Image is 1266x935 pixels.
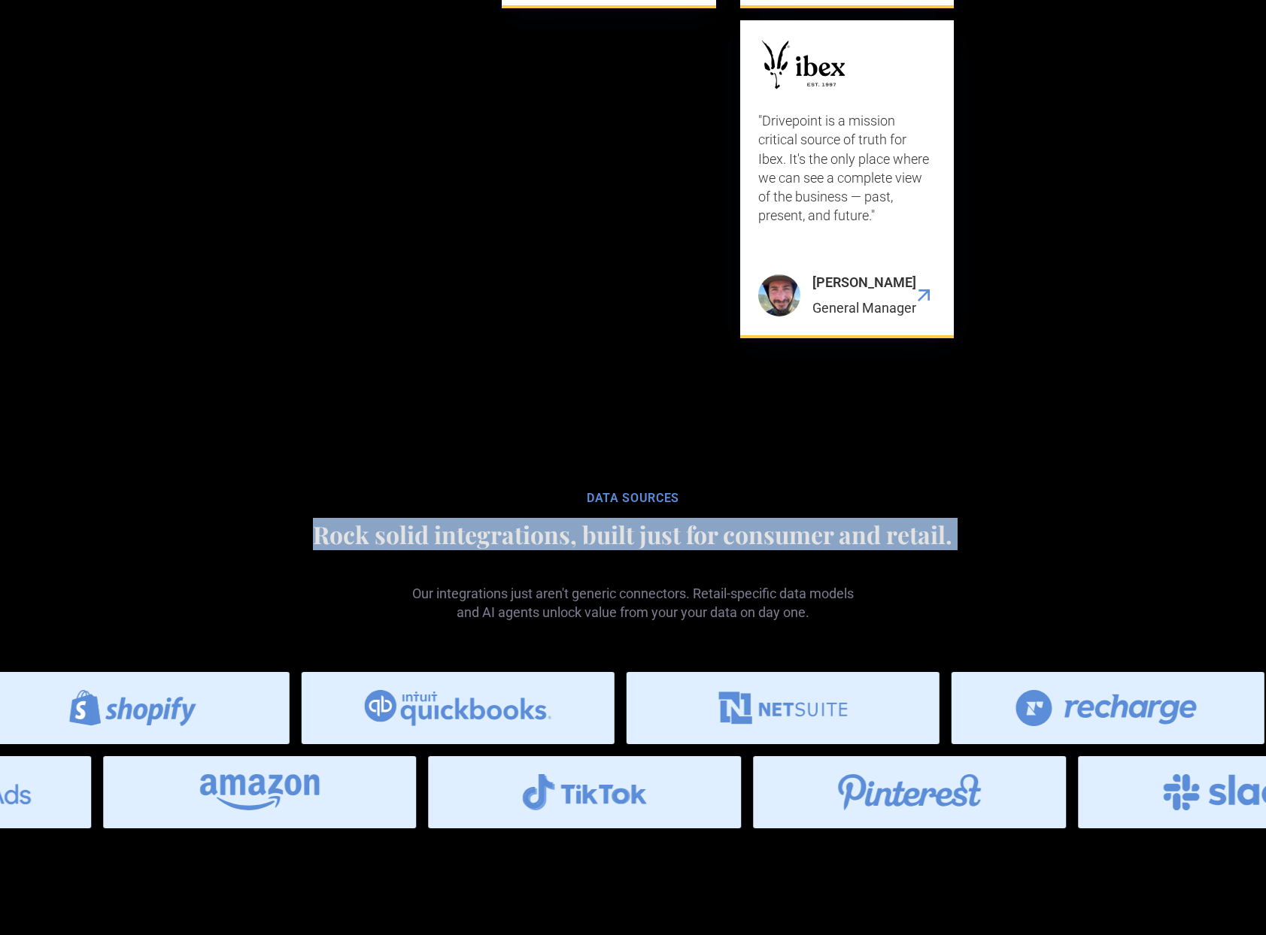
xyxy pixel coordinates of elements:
div: Data SOURCES [272,491,995,506]
div: 9 / 9 [740,20,954,338]
p: "Drivepoint is a mission critical source of truth for Ibex. It's the only place where we can see ... [758,111,936,225]
p: Our integrations just aren't generic connectors. Retail-specific data models and AI agents unlock... [407,560,858,622]
div: General Manager [812,298,916,317]
h2: Rock solid integrations, built just for consumer and retail. [272,521,995,548]
a: "Drivepoint is a mission critical source of truth for Ibex. It's the only place where we can see ... [740,20,954,338]
div: [PERSON_NAME] [812,273,916,292]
